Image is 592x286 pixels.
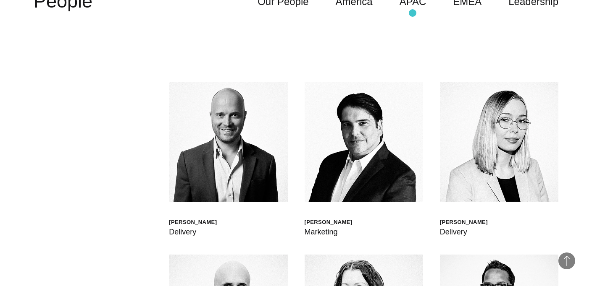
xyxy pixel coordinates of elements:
div: [PERSON_NAME] [305,218,353,226]
button: Back to Top [558,252,575,269]
img: Mauricio Sauma [305,82,423,202]
img: Nick Piper [169,82,287,202]
img: Walt Drkula [440,82,558,202]
div: [PERSON_NAME] [440,218,488,226]
div: [PERSON_NAME] [169,218,217,226]
div: Marketing [305,226,353,238]
div: Delivery [440,226,488,238]
div: Delivery [169,226,217,238]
